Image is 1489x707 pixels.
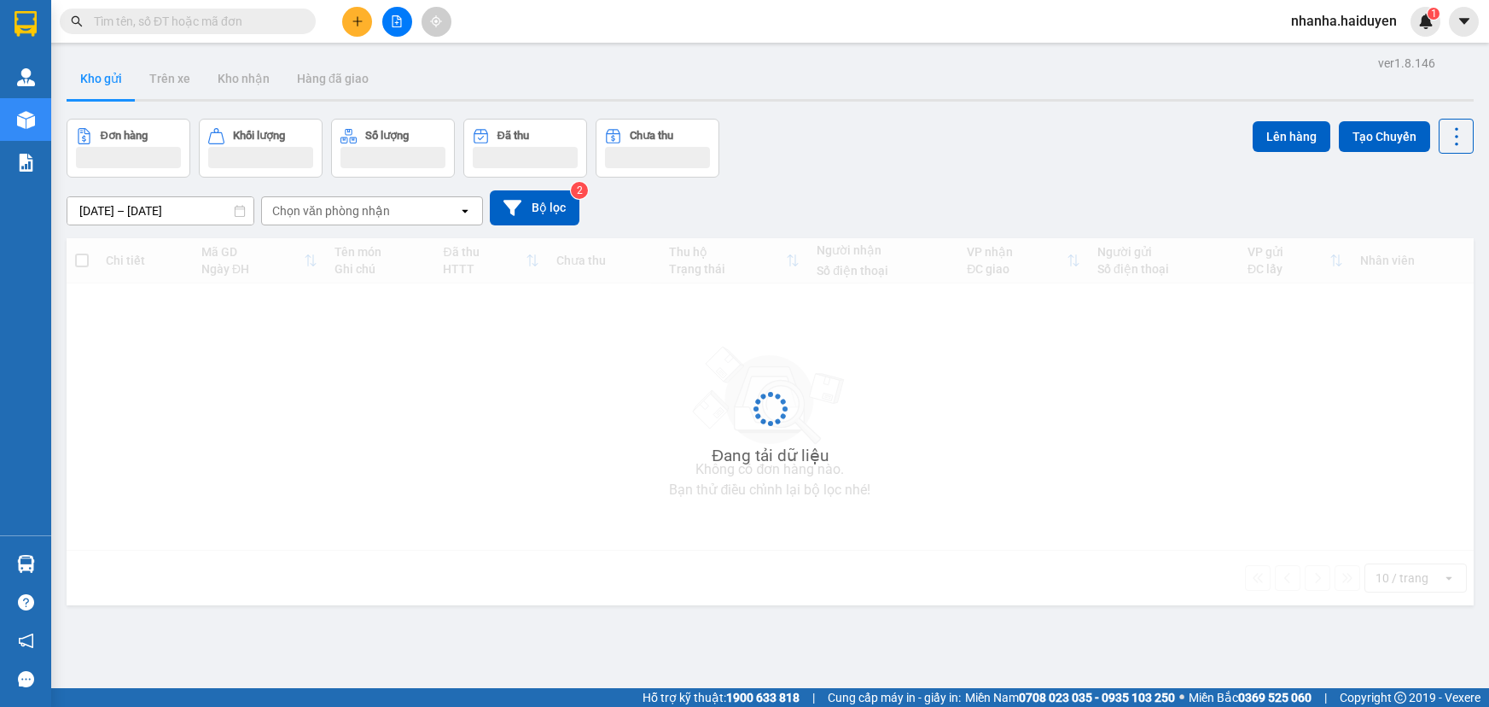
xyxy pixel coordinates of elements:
[812,688,815,707] span: |
[199,119,323,178] button: Khối lượng
[458,204,472,218] svg: open
[94,12,295,31] input: Tìm tên, số ĐT hoặc mã đơn
[17,154,35,172] img: solution-icon
[204,58,283,99] button: Kho nhận
[1430,8,1436,20] span: 1
[15,11,37,37] img: logo-vxr
[17,555,35,573] img: warehouse-icon
[1418,14,1434,29] img: icon-new-feature
[1179,694,1184,701] span: ⚪️
[712,443,829,469] div: Đang tải dữ liệu
[1339,121,1430,152] button: Tạo Chuyến
[17,111,35,129] img: warehouse-icon
[233,130,285,142] div: Khối lượng
[430,15,442,27] span: aim
[1449,7,1479,37] button: caret-down
[101,130,148,142] div: Đơn hàng
[643,688,800,707] span: Hỗ trợ kỹ thuật:
[1394,692,1406,704] span: copyright
[1019,691,1175,704] strong: 0708 023 035 - 0935 103 250
[726,691,800,704] strong: 1900 633 818
[422,7,451,37] button: aim
[1428,8,1440,20] sup: 1
[596,119,719,178] button: Chưa thu
[67,58,136,99] button: Kho gửi
[1378,54,1435,73] div: ver 1.8.146
[342,7,372,37] button: plus
[391,15,403,27] span: file-add
[1324,688,1327,707] span: |
[630,130,673,142] div: Chưa thu
[365,130,409,142] div: Số lượng
[18,671,34,687] span: message
[382,7,412,37] button: file-add
[17,68,35,86] img: warehouse-icon
[1189,688,1312,707] span: Miền Bắc
[1253,121,1330,152] button: Lên hàng
[283,58,382,99] button: Hàng đã giao
[463,119,587,178] button: Đã thu
[272,202,390,219] div: Chọn văn phòng nhận
[67,197,253,225] input: Select a date range.
[490,190,579,225] button: Bộ lọc
[828,688,961,707] span: Cung cấp máy in - giấy in:
[1277,10,1410,32] span: nhanha.haiduyen
[965,688,1175,707] span: Miền Nam
[497,130,529,142] div: Đã thu
[571,182,588,199] sup: 2
[67,119,190,178] button: Đơn hàng
[1238,691,1312,704] strong: 0369 525 060
[18,633,34,649] span: notification
[1457,14,1472,29] span: caret-down
[18,594,34,611] span: question-circle
[71,15,83,27] span: search
[352,15,364,27] span: plus
[136,58,204,99] button: Trên xe
[331,119,455,178] button: Số lượng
